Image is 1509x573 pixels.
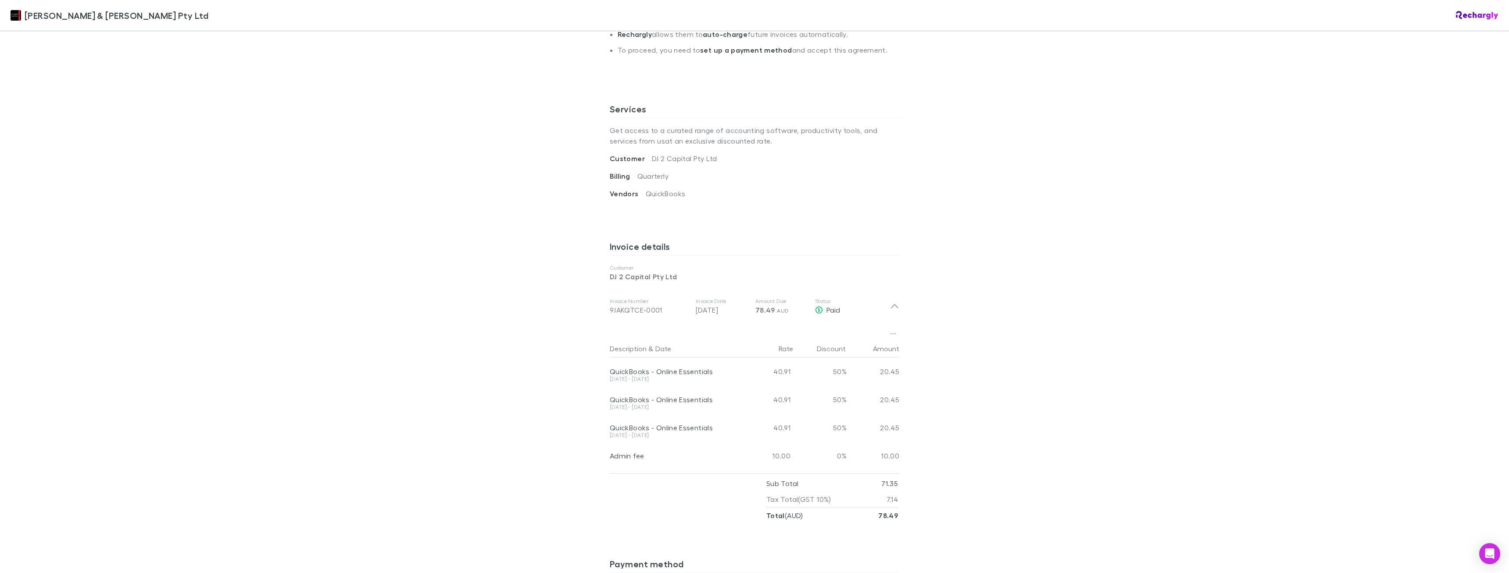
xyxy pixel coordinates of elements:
[741,386,794,414] div: 40.91
[637,172,669,180] span: Quarterly
[1456,11,1498,20] img: Rechargly Logo
[610,376,738,382] div: [DATE] - [DATE]
[881,476,898,491] p: 71.35
[696,298,748,305] p: Invoice Date
[777,307,789,314] span: AUD
[766,511,785,520] strong: Total
[741,442,794,470] div: 10.00
[610,367,738,376] div: QuickBooks - Online Essentials
[815,298,890,305] p: Status
[610,404,738,410] div: [DATE] - [DATE]
[696,305,748,315] p: [DATE]
[703,30,747,39] strong: auto-charge
[826,306,840,314] span: Paid
[25,9,208,22] span: [PERSON_NAME] & [PERSON_NAME] Pty Ltd
[610,559,899,573] h3: Payment method
[610,340,738,357] div: &
[610,118,899,153] p: Get access to a curated range of accounting software, productivity tools, and services from us at...
[794,386,847,414] div: 50%
[610,154,652,163] span: Customer
[741,357,794,386] div: 40.91
[610,271,899,282] p: DJ 2 Capital Pty Ltd
[847,414,899,442] div: 20.45
[646,189,686,198] span: QuickBooks
[847,386,899,414] div: 20.45
[766,476,798,491] p: Sub Total
[603,289,906,324] div: Invoice Number9JAKQTCE-0001Invoice Date[DATE]Amount Due78.49 AUDStatusPaid
[610,298,689,305] p: Invoice Number
[1479,543,1500,564] div: Open Intercom Messenger
[610,104,899,118] h3: Services
[610,340,647,357] button: Description
[847,357,899,386] div: 20.45
[610,395,738,404] div: QuickBooks - Online Essentials
[610,451,738,460] div: Admin fee
[700,46,792,54] strong: set up a payment method
[655,340,671,357] button: Date
[618,30,899,46] li: allows them to future invoices automatically.
[847,442,899,470] div: 10.00
[878,511,898,520] strong: 78.49
[794,414,847,442] div: 50%
[766,508,803,523] p: ( AUD )
[610,189,646,198] span: Vendors
[610,305,689,315] div: 9JAKQTCE-0001
[618,30,652,39] strong: Rechargly
[610,432,738,438] div: [DATE] - [DATE]
[610,423,738,432] div: QuickBooks - Online Essentials
[610,241,899,255] h3: Invoice details
[618,46,899,61] li: To proceed, you need to and accept this agreement.
[794,357,847,386] div: 50%
[794,442,847,470] div: 0%
[741,414,794,442] div: 40.91
[610,264,899,271] p: Customer
[652,154,717,162] span: DJ 2 Capital Pty Ltd
[755,306,775,314] span: 78.49
[887,491,898,507] p: 7.14
[610,172,637,180] span: Billing
[766,491,831,507] p: Tax Total (GST 10%)
[755,298,808,305] p: Amount Due
[11,10,21,21] img: Douglas & Harrison Pty Ltd's Logo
